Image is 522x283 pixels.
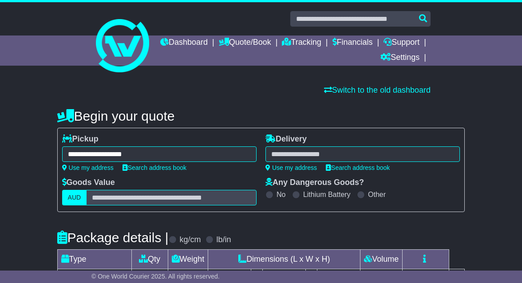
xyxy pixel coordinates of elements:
[303,190,351,199] label: Lithium Battery
[160,35,208,51] a: Dashboard
[62,178,115,188] label: Goods Value
[57,109,465,123] h4: Begin your quote
[326,164,390,171] a: Search address book
[380,51,419,66] a: Settings
[384,35,419,51] a: Support
[123,164,186,171] a: Search address book
[57,250,131,269] td: Type
[368,190,386,199] label: Other
[265,164,317,171] a: Use my address
[265,134,307,144] label: Delivery
[265,178,364,188] label: Any Dangerous Goods?
[62,190,87,205] label: AUD
[57,230,169,245] h4: Package details |
[277,190,285,199] label: No
[62,134,99,144] label: Pickup
[131,250,168,269] td: Qty
[168,250,208,269] td: Weight
[180,235,201,245] label: kg/cm
[62,164,114,171] a: Use my address
[217,235,231,245] label: lb/in
[208,250,360,269] td: Dimensions (L x W x H)
[91,273,220,280] span: © One World Courier 2025. All rights reserved.
[282,35,321,51] a: Tracking
[360,250,403,269] td: Volume
[324,86,431,94] a: Switch to the old dashboard
[219,35,271,51] a: Quote/Book
[332,35,373,51] a: Financials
